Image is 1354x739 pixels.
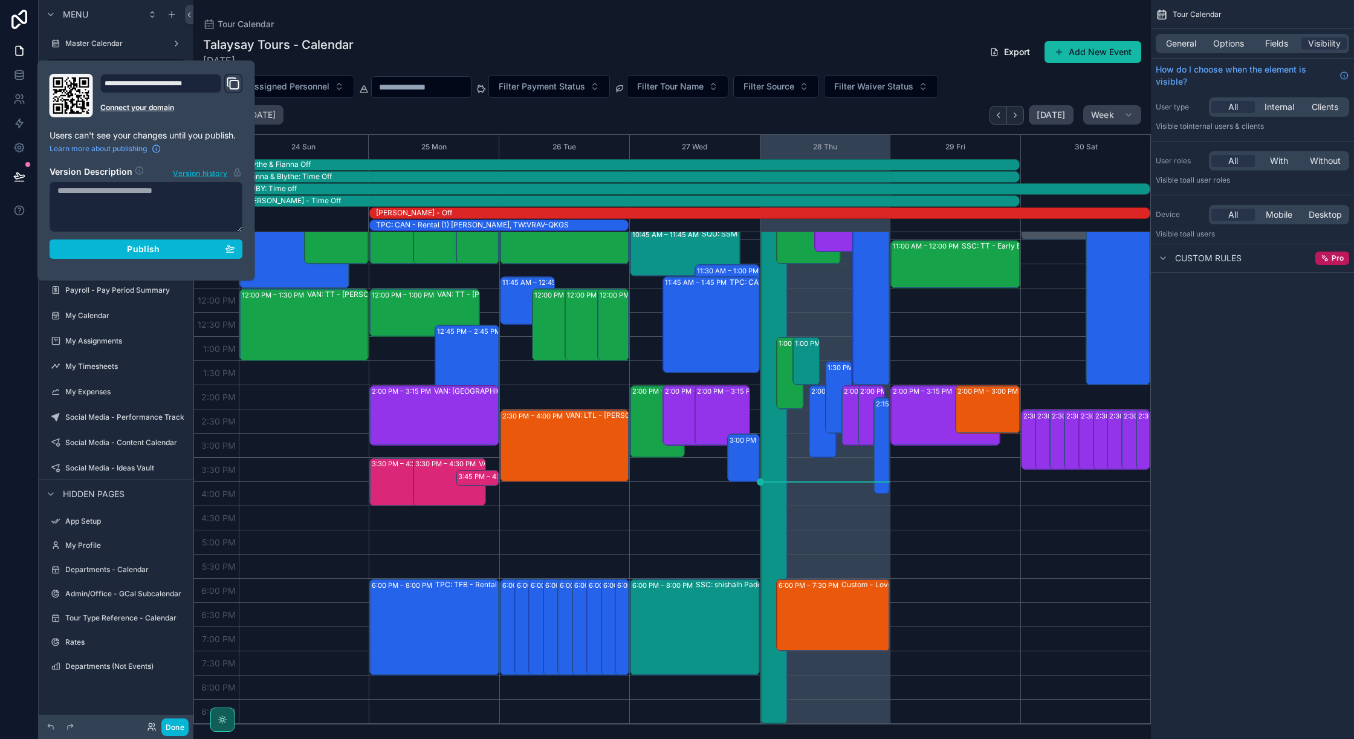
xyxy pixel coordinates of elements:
[173,166,227,178] span: Version history
[46,633,186,652] a: Rates
[46,512,186,531] a: App Setup
[46,306,186,325] a: My Calendar
[65,516,184,526] label: App Setup
[245,183,297,194] div: RUBY: Time off
[1187,229,1215,238] span: all users
[65,463,184,473] label: Social Media - Ideas Vault
[46,281,186,300] a: Payroll - Pay Period Summary
[65,662,184,671] label: Departments (Not Events)
[46,433,186,452] a: Social Media - Content Calendar
[46,458,186,478] a: Social Media - Ideas Vault
[65,285,184,295] label: Payroll - Pay Period Summary
[245,159,311,170] div: Blythe & Fianna Off
[1156,122,1349,131] p: Visible to
[65,565,184,575] label: Departments - Calendar
[63,8,88,21] span: Menu
[1309,209,1342,221] span: Desktop
[1228,155,1238,167] span: All
[46,560,186,579] a: Departments - Calendar
[376,208,452,218] div: [PERSON_NAME] - Off
[65,637,184,647] label: Rates
[63,488,125,500] span: Hidden pages
[245,184,297,194] div: RUBY: Time off
[65,336,184,346] label: My Assignments
[1156,210,1204,220] label: Device
[376,220,569,230] div: TPC: CAN - Rental (1) [PERSON_NAME], TW:VRAV-QKGS
[46,34,186,53] a: Master Calendar
[376,207,452,218] div: Candace - Off
[1332,253,1344,263] span: Pro
[46,331,186,351] a: My Assignments
[1310,155,1341,167] span: Without
[1228,209,1238,221] span: All
[46,408,186,427] a: Social Media - Performance Tracker
[245,195,341,206] div: Richard - Time Off
[245,160,311,169] div: Blythe & Fianna Off
[1156,156,1204,166] label: User roles
[100,103,243,112] a: Connect your domain
[65,39,167,48] label: Master Calendar
[1265,101,1294,113] span: Internal
[1156,102,1204,112] label: User type
[376,220,569,230] div: TPC: CAN - Rental (1) Maik Krächter, TW:VRAV-QKGS
[172,166,242,179] button: Version history
[1156,175,1349,185] p: Visible to
[46,382,186,402] a: My Expenses
[1173,10,1222,19] span: Tour Calendar
[46,357,186,376] a: My Timesheets
[1270,155,1288,167] span: With
[65,412,192,422] label: Social Media - Performance Tracker
[1213,37,1244,50] span: Options
[245,171,332,182] div: Fianna & Blythe: Time Off
[65,589,184,599] label: Admin/Office - GCal Subcalendar
[65,362,184,371] label: My Timesheets
[65,613,184,623] label: Tour Type Reference - Calendar
[46,536,186,555] a: My Profile
[65,541,184,550] label: My Profile
[46,608,186,628] a: Tour Type Reference - Calendar
[1312,101,1338,113] span: Clients
[1187,122,1264,131] span: Internal users & clients
[1265,37,1288,50] span: Fields
[161,718,189,736] button: Done
[1266,209,1292,221] span: Mobile
[1156,229,1349,239] p: Visible to
[1166,37,1196,50] span: General
[245,196,341,206] div: [PERSON_NAME] - Time Off
[65,438,184,448] label: Social Media - Content Calendar
[1156,63,1335,88] span: How do I choose when the element is visible?
[46,584,186,604] a: Admin/Office - GCal Subcalendar
[1156,63,1349,88] a: How do I choose when the element is visible?
[46,657,186,676] a: Departments (Not Events)
[1175,252,1242,264] span: Custom rules
[65,387,184,397] label: My Expenses
[50,129,243,142] p: Users can't see your changes until you publish.
[245,172,332,181] div: Fianna & Blythe: Time Off
[65,311,184,321] label: My Calendar
[50,239,243,259] button: Publish
[1228,101,1238,113] span: All
[127,244,160,255] span: Publish
[1308,37,1341,50] span: Visibility
[1187,175,1230,184] span: All user roles
[50,144,161,154] a: Learn more about publishing
[100,74,243,117] div: Domain and Custom Link
[50,166,132,179] h2: Version Description
[50,144,147,154] span: Learn more about publishing
[46,59,186,79] a: Tour Calendar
